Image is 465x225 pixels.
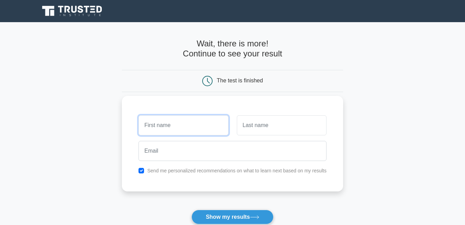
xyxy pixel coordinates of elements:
[138,141,327,161] input: Email
[138,115,228,135] input: First name
[237,115,327,135] input: Last name
[122,39,343,59] h4: Wait, there is more! Continue to see your result
[191,210,273,224] button: Show my results
[217,78,263,83] div: The test is finished
[147,168,327,173] label: Send me personalized recommendations on what to learn next based on my results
